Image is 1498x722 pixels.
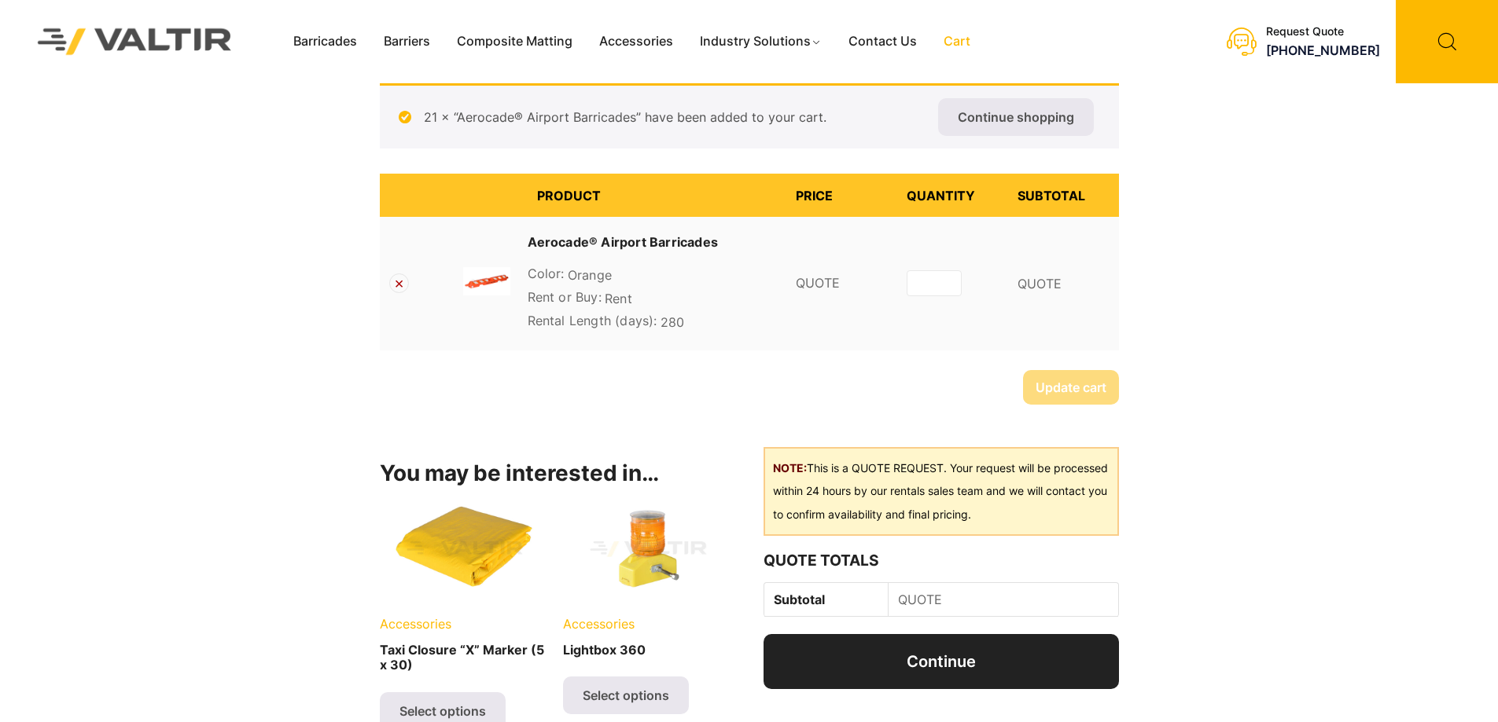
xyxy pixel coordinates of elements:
h2: Taxi Closure “X” Marker (5 x 30) [380,636,550,680]
a: Industry Solutions [686,30,835,53]
p: Rent [528,288,777,311]
dt: Rent or Buy: [528,288,602,306]
a: Continue shopping [938,98,1094,136]
th: Product [528,174,786,217]
a: Remove Aerocade® Airport Barricades from cart [389,273,409,293]
span: Accessories [380,616,451,632]
p: Orange [528,264,777,288]
input: Product quantity [907,270,962,296]
a: Continue [764,634,1118,689]
img: Valtir Rentals [17,8,252,75]
button: Update cart [1023,370,1119,405]
a: AccessoriesTaxi Closure “X” Marker (5 x 30) [380,498,550,680]
th: Subtotal [764,583,888,617]
th: Quantity [897,174,1008,217]
a: Barriers [370,30,444,53]
td: QUOTE [786,217,897,350]
a: Contact Us [835,30,930,53]
a: Aerocade® Airport Barricades [528,233,719,251]
div: This is a QUOTE REQUEST. Your request will be processed within 24 hours by our rentals sales team... [764,447,1118,537]
a: Select options for “Lightbox 360” [563,676,689,714]
h2: Lightbox 360 [563,636,734,664]
th: Price [786,174,897,217]
span: Accessories [563,616,635,632]
th: Subtotal [1008,174,1119,217]
b: NOTE: [773,461,807,475]
td: QUOTE [1008,217,1119,350]
div: 21 × “Aerocade® Airport Barricades” have been added to your cart. [380,83,1119,148]
a: Accessories [586,30,686,53]
a: Barricades [280,30,370,53]
a: Composite Matting [444,30,586,53]
div: Request Quote [1266,25,1380,38]
a: AccessoriesLightbox 360 [563,498,734,664]
dt: Rental Length (days): [528,311,657,330]
h2: Quote Totals [764,552,1118,570]
dt: Color: [528,264,565,283]
a: [PHONE_NUMBER] [1266,42,1380,58]
a: Cart [930,30,984,53]
td: QUOTE [889,583,1118,617]
h2: You may be interested in… [380,460,734,487]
